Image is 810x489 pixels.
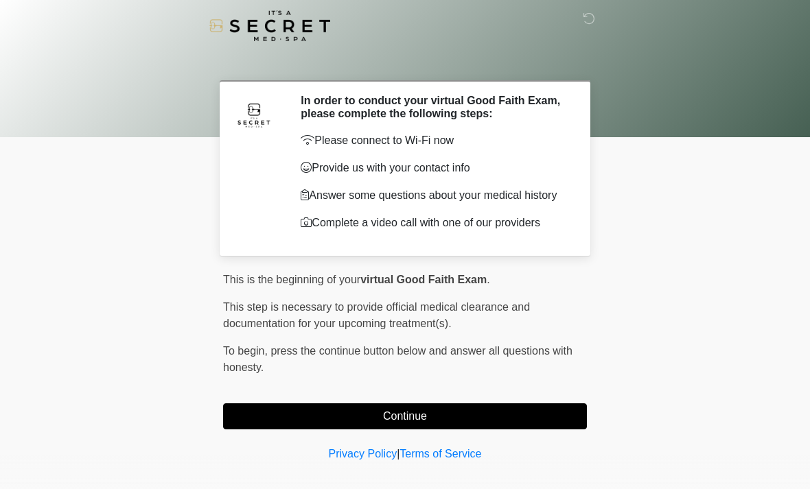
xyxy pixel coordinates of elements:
a: Terms of Service [400,448,481,460]
h1: ‎ ‎ [213,49,597,75]
p: Answer some questions about your medical history [301,187,566,204]
a: Privacy Policy [329,448,397,460]
p: Please connect to Wi-Fi now [301,132,566,149]
a: | [397,448,400,460]
span: This is the beginning of your [223,274,360,285]
p: Complete a video call with one of our providers [301,215,566,231]
span: press the continue button below and answer all questions with honesty. [223,345,572,373]
button: Continue [223,403,587,429]
strong: virtual Good Faith Exam [360,274,487,285]
span: This step is necessary to provide official medical clearance and documentation for your upcoming ... [223,301,530,329]
p: Provide us with your contact info [301,160,566,176]
img: It's A Secret Med Spa Logo [209,10,330,41]
span: To begin, [223,345,270,357]
img: Agent Avatar [233,94,275,135]
h2: In order to conduct your virtual Good Faith Exam, please complete the following steps: [301,94,566,120]
span: . [487,274,489,285]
